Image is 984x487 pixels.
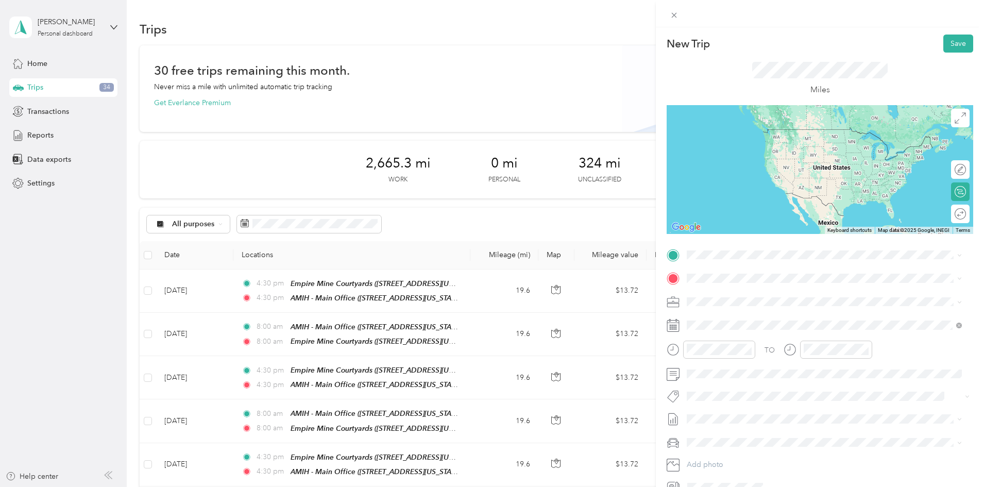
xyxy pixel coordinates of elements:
button: Add photo [683,458,973,472]
a: Open this area in Google Maps (opens a new window) [669,221,703,234]
button: Keyboard shortcuts [827,227,872,234]
button: Save [943,35,973,53]
div: TO [765,345,775,356]
p: New Trip [667,37,710,51]
p: Miles [810,83,830,96]
span: Map data ©2025 Google, INEGI [878,227,949,233]
img: Google [669,221,703,234]
iframe: Everlance-gr Chat Button Frame [926,429,984,487]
